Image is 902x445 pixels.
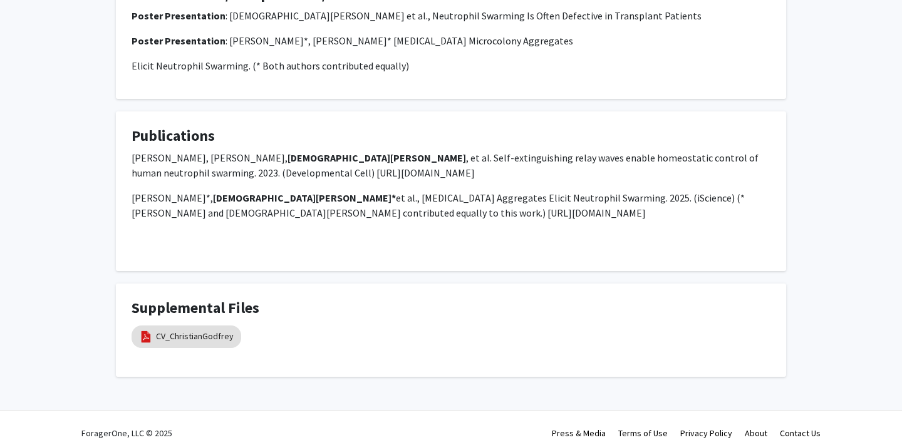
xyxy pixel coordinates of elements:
a: Press & Media [552,427,606,439]
a: Terms of Use [618,427,668,439]
h4: Supplemental Files [132,299,770,317]
iframe: Chat [9,389,53,436]
img: pdf_icon.png [139,330,153,344]
strong: Poster Presentation [132,34,225,47]
p: : [PERSON_NAME]*, [PERSON_NAME]* [MEDICAL_DATA] Microcolony Aggregates [132,33,770,48]
a: Contact Us [780,427,821,439]
strong: [DEMOGRAPHIC_DATA][PERSON_NAME]* [213,192,396,204]
p: [PERSON_NAME]*, et al., [MEDICAL_DATA] Aggregates Elicit Neutrophil Swarming. 2025. (iScience) (*... [132,190,770,220]
p: : [DEMOGRAPHIC_DATA][PERSON_NAME] et al., Neutrophil Swarming Is Often Defective in Transplant Pa... [132,8,770,23]
h4: Publications [132,127,770,145]
strong: Poster Presentation [132,9,225,22]
a: Privacy Policy [680,427,732,439]
p: [PERSON_NAME], [PERSON_NAME], , et al. Self-extinguishing relay waves enable homeostatic control ... [132,150,770,180]
p: Elicit Neutrophil Swarming. (* Both authors contributed equally) [132,58,770,73]
a: CV_ChristianGodfrey [156,330,234,343]
strong: [DEMOGRAPHIC_DATA][PERSON_NAME] [288,151,466,164]
a: About [745,427,767,439]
